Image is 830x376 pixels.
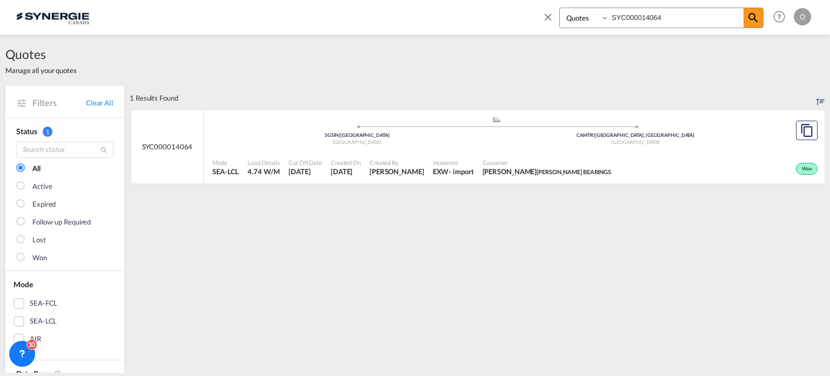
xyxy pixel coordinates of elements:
[32,97,86,109] span: Filters
[433,159,474,167] span: Incoterms
[796,121,818,140] button: Copy Quote
[770,8,788,26] span: Help
[30,316,57,327] div: SEA-LCL
[609,8,744,27] input: Enter Quotation Number
[370,159,424,167] span: Created By
[433,167,474,176] div: EXW import
[142,142,193,151] span: SYC000014064
[744,8,763,28] span: icon-magnify
[32,181,52,192] div: Active
[16,127,37,136] span: Status
[339,132,340,138] span: |
[537,168,611,175] span: [PERSON_NAME] BEARINGS
[370,167,424,176] span: Rosa Ho
[5,45,77,63] span: Quotes
[32,253,47,263] div: Won
[32,217,91,228] div: Follow-up Required
[483,167,612,176] span: ADAM LENETSKY ALLEN BEARINGS
[100,146,108,154] md-icon: icon-magnify
[14,280,33,289] span: Mode
[32,235,46,246] div: Lost
[16,126,113,137] div: Status 1
[794,8,811,25] div: O
[747,11,760,24] md-icon: icon-magnify
[212,159,239,167] span: Mode
[289,167,322,176] span: 14 Aug 2025
[331,159,361,167] span: Created On
[131,110,825,184] div: SYC000014064 assets/icons/custom/ship-fill.svgassets/icons/custom/roll-o-plane.svgOriginSingapore...
[86,98,113,108] a: Clear All
[433,167,449,176] div: EXW
[30,334,41,345] div: AIR
[816,86,825,110] div: Sort by: Created On
[14,298,116,309] md-checkbox: SEA-FCL
[483,159,612,167] span: Customer
[14,334,116,345] md-checkbox: AIR
[611,139,660,145] span: [GEOGRAPHIC_DATA]
[16,5,89,29] img: 1f56c880d42311ef80fc7dca854c8e59.png
[770,8,794,27] div: Help
[16,142,113,158] input: Search status
[796,163,818,175] div: Won
[490,117,503,122] md-icon: assets/icons/custom/ship-fill.svg
[593,132,595,138] span: |
[43,127,52,137] span: 1
[289,159,322,167] span: Cut Off Date
[14,316,116,327] md-checkbox: SEA-LCL
[32,199,56,210] div: Expired
[32,163,41,174] div: All
[333,139,381,145] span: [GEOGRAPHIC_DATA]
[802,166,815,173] span: Won
[130,86,178,110] div: 1 Results Found
[542,11,554,23] md-icon: icon-close
[247,159,280,167] span: Load Details
[247,167,279,176] span: 4.74 W/M
[449,167,473,176] div: - import
[331,167,361,176] span: 14 Aug 2025
[212,167,239,176] span: SEA-LCL
[30,298,57,309] div: SEA-FCL
[577,132,694,138] span: CAMTR [GEOGRAPHIC_DATA], [GEOGRAPHIC_DATA]
[542,8,559,34] span: icon-close
[800,124,813,137] md-icon: assets/icons/custom/copyQuote.svg
[5,65,77,75] span: Manage all your quotes
[325,132,390,138] span: SGSIN [GEOGRAPHIC_DATA]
